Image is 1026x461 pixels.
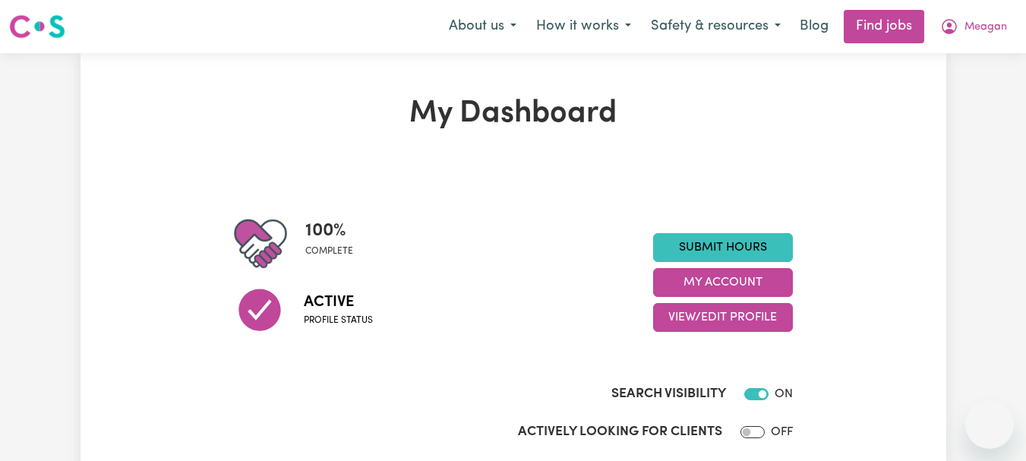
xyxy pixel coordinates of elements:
[305,245,353,258] span: complete
[234,96,793,132] h1: My Dashboard
[964,19,1007,36] span: Meagan
[791,10,838,43] a: Blog
[304,291,373,314] span: Active
[9,13,65,40] img: Careseekers logo
[653,233,793,262] a: Submit Hours
[305,217,365,270] div: Profile completeness: 100%
[9,9,65,44] a: Careseekers logo
[526,11,641,43] button: How it works
[930,11,1017,43] button: My Account
[965,400,1014,449] iframe: Button to launch messaging window
[653,268,793,297] button: My Account
[611,384,726,404] label: Search Visibility
[771,426,793,438] span: OFF
[439,11,526,43] button: About us
[653,303,793,332] button: View/Edit Profile
[304,314,373,327] span: Profile status
[305,217,353,245] span: 100 %
[518,422,722,442] label: Actively Looking for Clients
[844,10,924,43] a: Find jobs
[775,388,793,400] span: ON
[641,11,791,43] button: Safety & resources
